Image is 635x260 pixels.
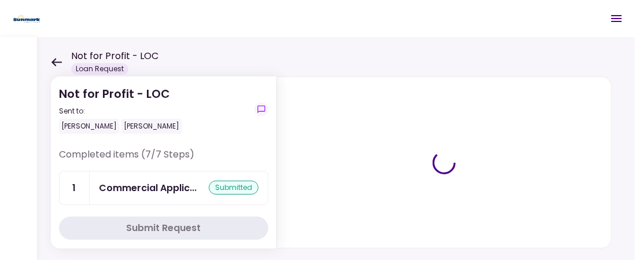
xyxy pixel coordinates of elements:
[603,5,630,32] button: Open menu
[60,171,90,204] div: 1
[59,106,182,116] div: Sent to:
[59,85,182,134] div: Not for Profit - LOC
[59,217,268,240] button: Submit Request
[121,119,182,134] div: [PERSON_NAME]
[59,119,119,134] div: [PERSON_NAME]
[71,49,158,63] h1: Not for Profit - LOC
[71,63,128,75] div: Loan Request
[209,181,259,195] div: submitted
[254,102,268,116] button: show-messages
[127,221,201,235] div: Submit Request
[99,181,197,195] div: Commercial Application
[12,10,42,27] img: Partner icon
[59,148,268,171] div: Completed items (7/7 Steps)
[59,171,268,205] a: 1Commercial Applicationsubmitted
